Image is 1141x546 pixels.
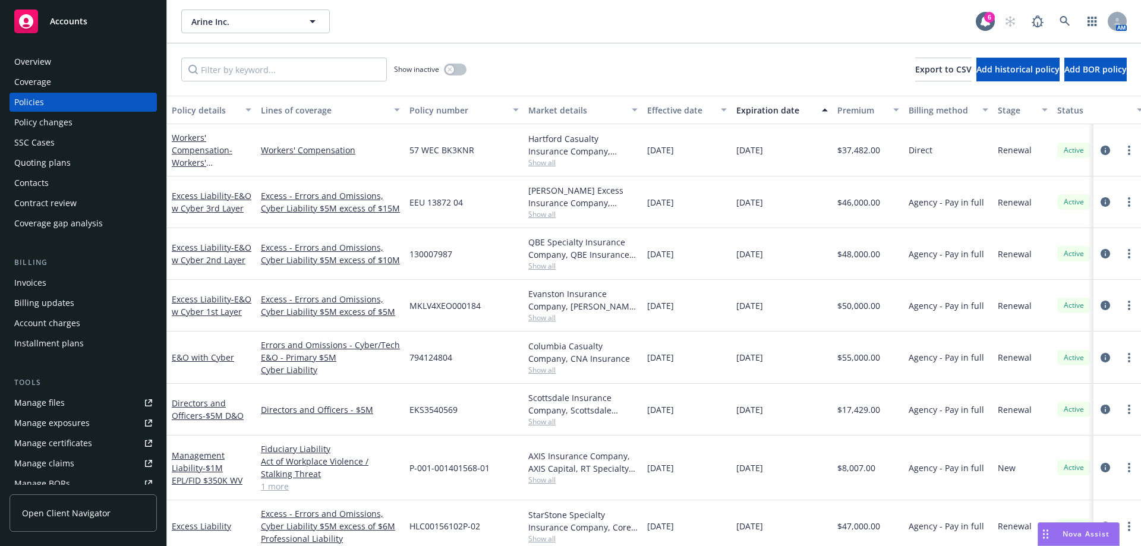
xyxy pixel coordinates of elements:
[736,351,763,364] span: [DATE]
[409,462,490,474] span: P-001-001401568-01
[1064,58,1127,81] button: Add BOR policy
[837,299,880,312] span: $50,000.00
[14,334,84,353] div: Installment plans
[837,104,886,116] div: Premium
[261,507,400,532] a: Excess - Errors and Omissions, Cyber Liability $5M excess of $6M
[172,462,242,486] span: - $1M EPL/FID $350K WV
[172,242,251,266] a: Excess Liability
[1098,351,1112,365] a: circleInformation
[14,214,103,233] div: Coverage gap analysis
[528,365,638,375] span: Show all
[10,474,157,493] a: Manage BORs
[528,313,638,323] span: Show all
[1064,64,1127,75] span: Add BOR policy
[14,194,77,213] div: Contract review
[647,351,674,364] span: [DATE]
[394,64,439,74] span: Show inactive
[837,462,875,474] span: $8,007.00
[528,450,638,475] div: AXIS Insurance Company, AXIS Capital, RT Specialty Insurance Services, LLC (RSG Specialty, LLC)
[1063,529,1110,539] span: Nova Assist
[181,10,330,33] button: Arine Inc.
[1098,195,1112,209] a: circleInformation
[14,52,51,71] div: Overview
[14,173,49,192] div: Contacts
[837,351,880,364] span: $55,000.00
[647,403,674,416] span: [DATE]
[528,184,638,209] div: [PERSON_NAME] Excess Insurance Company, [PERSON_NAME] Insurance Group, Amwins
[909,144,932,156] span: Direct
[10,293,157,313] a: Billing updates
[1122,460,1136,475] a: more
[998,104,1035,116] div: Stage
[1122,519,1136,534] a: more
[647,520,674,532] span: [DATE]
[837,248,880,260] span: $48,000.00
[10,52,157,71] a: Overview
[261,443,400,455] a: Fiduciary Liability
[10,113,157,132] a: Policy changes
[833,96,904,124] button: Premium
[528,416,638,427] span: Show all
[984,12,995,23] div: 6
[998,403,1032,416] span: Renewal
[14,113,73,132] div: Policy changes
[191,15,294,28] span: Arine Inc.
[909,196,984,209] span: Agency - Pay in full
[1122,402,1136,416] a: more
[172,144,232,181] span: - Workers' Compensation
[172,293,251,317] a: Excess Liability
[528,288,638,313] div: Evanston Insurance Company, [PERSON_NAME] Insurance
[405,96,524,124] button: Policy number
[1122,351,1136,365] a: more
[14,393,65,412] div: Manage files
[909,520,984,532] span: Agency - Pay in full
[1026,10,1049,33] a: Report a Bug
[14,93,44,112] div: Policies
[1122,247,1136,261] a: more
[528,157,638,168] span: Show all
[10,5,157,38] a: Accounts
[998,10,1022,33] a: Start snowing
[172,104,238,116] div: Policy details
[528,104,625,116] div: Market details
[1098,247,1112,261] a: circleInformation
[10,93,157,112] a: Policies
[14,434,92,453] div: Manage certificates
[528,209,638,219] span: Show all
[10,434,157,453] a: Manage certificates
[528,236,638,261] div: QBE Specialty Insurance Company, QBE Insurance Group
[14,133,55,152] div: SSC Cases
[1098,143,1112,157] a: circleInformation
[1062,197,1086,207] span: Active
[10,273,157,292] a: Invoices
[1080,10,1104,33] a: Switch app
[528,509,638,534] div: StarStone Specialty Insurance Company, Core Specialty, Amwins
[647,248,674,260] span: [DATE]
[528,534,638,544] span: Show all
[1062,404,1086,415] span: Active
[998,144,1032,156] span: Renewal
[10,414,157,433] span: Manage exposures
[1098,460,1112,475] a: circleInformation
[736,299,763,312] span: [DATE]
[10,314,157,333] a: Account charges
[1062,462,1086,473] span: Active
[1038,522,1120,546] button: Nova Assist
[261,104,387,116] div: Lines of coverage
[736,520,763,532] span: [DATE]
[409,403,458,416] span: EKS3540569
[14,153,71,172] div: Quoting plans
[14,72,51,91] div: Coverage
[647,462,674,474] span: [DATE]
[172,132,232,181] a: Workers' Compensation
[261,455,400,480] a: Act of Workplace Violence / Stalking Threat
[409,104,506,116] div: Policy number
[736,248,763,260] span: [DATE]
[261,480,400,493] a: 1 more
[1098,402,1112,416] a: circleInformation
[1122,195,1136,209] a: more
[1062,145,1086,156] span: Active
[909,104,975,116] div: Billing method
[915,58,972,81] button: Export to CSV
[909,351,984,364] span: Agency - Pay in full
